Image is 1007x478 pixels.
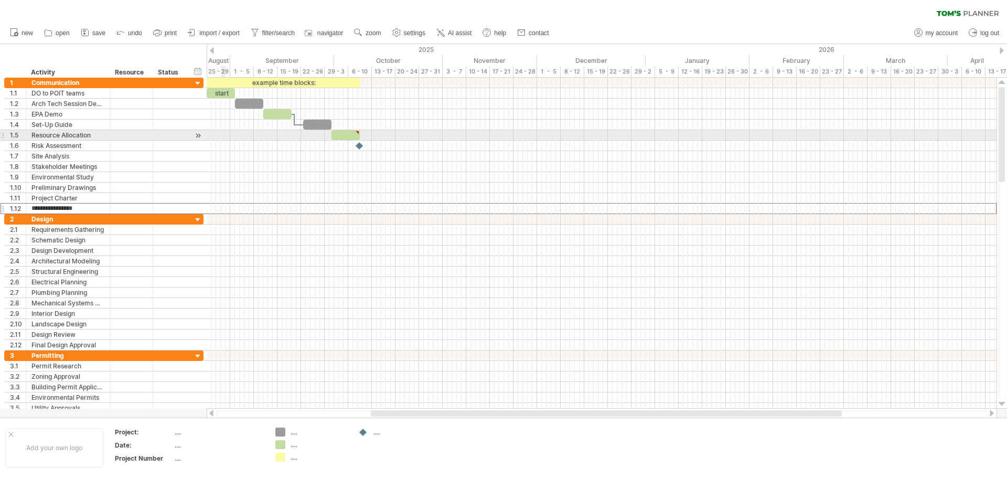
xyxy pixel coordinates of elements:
div: Site Analysis [31,151,104,161]
div: 1.11 [10,193,26,203]
div: Architectural Modeling [31,256,104,266]
div: Environmental Permits [31,392,104,402]
div: 1 - 5 [230,66,254,77]
div: 6 - 10 [348,66,372,77]
div: Landscape Design [31,319,104,329]
div: Schematic Design [31,235,104,245]
div: Electrical Planning [31,277,104,287]
a: settings [390,26,428,40]
div: Resource [115,67,147,78]
div: 2 [10,214,26,224]
div: 22 - 26 [301,66,325,77]
a: contact [515,26,552,40]
a: log out [966,26,1002,40]
div: 1.7 [10,151,26,161]
span: import / export [199,29,240,37]
div: November 2025 [443,55,537,66]
span: contact [529,29,549,37]
div: Structural Engineering [31,267,104,277]
div: 1.10 [10,183,26,193]
div: 26 - 30 [726,66,749,77]
a: AI assist [434,26,475,40]
span: my account [926,29,958,37]
div: 9 - 13 [773,66,797,77]
div: Date: [115,441,173,450]
div: example time blocks: [207,78,360,88]
div: Set-Up Guide [31,120,104,130]
div: 12 - 16 [679,66,702,77]
div: 8 - 12 [561,66,584,77]
div: 5 - 9 [655,66,679,77]
div: Design Development [31,246,104,256]
div: 20 - 24 [395,66,419,77]
a: my account [912,26,961,40]
div: 24 - 28 [513,66,537,77]
div: 19 - 23 [702,66,726,77]
span: log out [980,29,999,37]
div: 2 - 6 [844,66,867,77]
a: filter/search [248,26,298,40]
div: .... [291,453,348,462]
span: print [165,29,177,37]
div: 2.1 [10,225,26,235]
div: Communication [31,78,104,88]
div: Design Review [31,330,104,339]
div: Final Design Approval [31,340,104,350]
div: 22 - 26 [608,66,631,77]
div: Project Charter [31,193,104,203]
div: Risk Assessment [31,141,104,151]
span: navigator [317,29,343,37]
div: Preliminary Drawings [31,183,104,193]
div: 3.4 [10,392,26,402]
span: undo [128,29,142,37]
div: 15 - 19 [277,66,301,77]
a: navigator [303,26,346,40]
div: 2 - 6 [749,66,773,77]
span: save [92,29,105,37]
div: Status [158,67,181,78]
div: Design [31,214,104,224]
div: EPA Demo [31,109,104,119]
div: 23 - 27 [915,66,938,77]
div: Project: [115,428,173,437]
div: 10 - 14 [466,66,490,77]
div: .... [175,428,263,437]
div: February 2026 [749,55,844,66]
div: 29 - 2 [631,66,655,77]
span: AI assist [448,29,472,37]
div: 1.5 [10,130,26,140]
div: Requirements Gathering [31,225,104,235]
div: 1.1 [10,88,26,98]
div: Project Number [115,454,173,463]
div: Permit Research [31,361,104,371]
div: 2.5 [10,267,26,277]
a: print [151,26,180,40]
div: December 2025 [537,55,646,66]
div: .... [175,454,263,463]
div: 1.3 [10,109,26,119]
div: March 2026 [844,55,948,66]
div: 3.5 [10,403,26,413]
span: filter/search [262,29,295,37]
div: Plumbing Planning [31,288,104,298]
div: 25 - 29 [207,66,230,77]
div: 1 - 5 [537,66,561,77]
div: .... [373,428,431,437]
div: .... [175,441,263,450]
div: .... [291,440,348,449]
span: new [22,29,33,37]
div: Zoning Approval [31,371,104,381]
div: scroll to activity [193,130,203,141]
div: 1.2 [10,99,26,109]
div: 1.12 [10,204,26,214]
div: 2.2 [10,235,26,245]
a: save [78,26,109,40]
div: October 2025 [334,55,443,66]
div: January 2026 [646,55,749,66]
div: 29 - 3 [325,66,348,77]
div: 3.3 [10,382,26,392]
span: open [56,29,70,37]
span: settings [404,29,425,37]
div: 3 - 7 [443,66,466,77]
div: Add your own logo [5,428,103,468]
